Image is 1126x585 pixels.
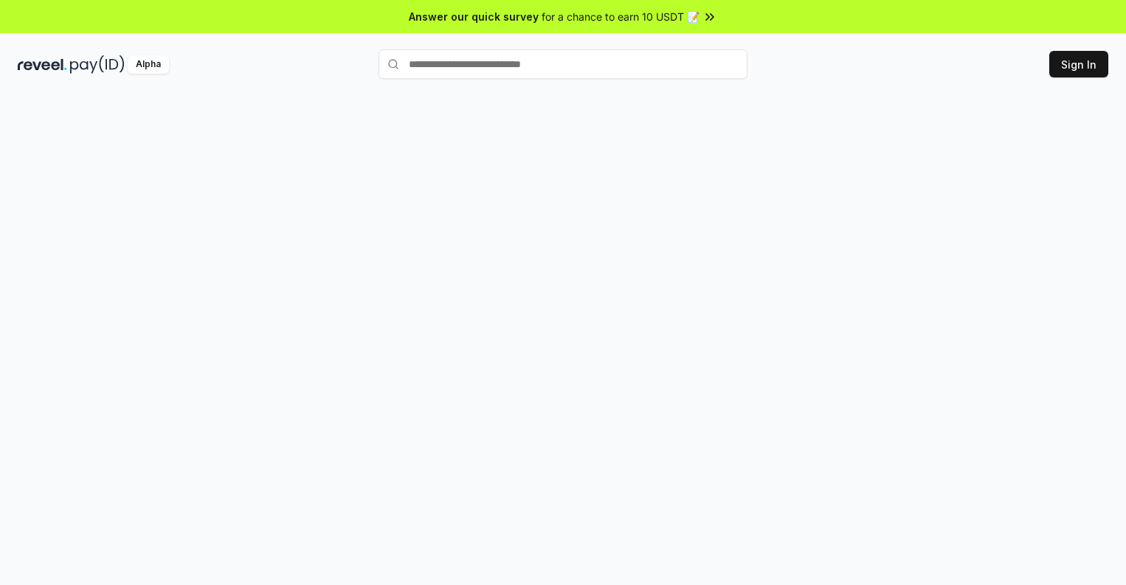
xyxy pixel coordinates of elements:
[409,9,539,24] span: Answer our quick survey
[1049,51,1108,77] button: Sign In
[70,55,125,74] img: pay_id
[542,9,700,24] span: for a chance to earn 10 USDT 📝
[18,55,67,74] img: reveel_dark
[128,55,169,74] div: Alpha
